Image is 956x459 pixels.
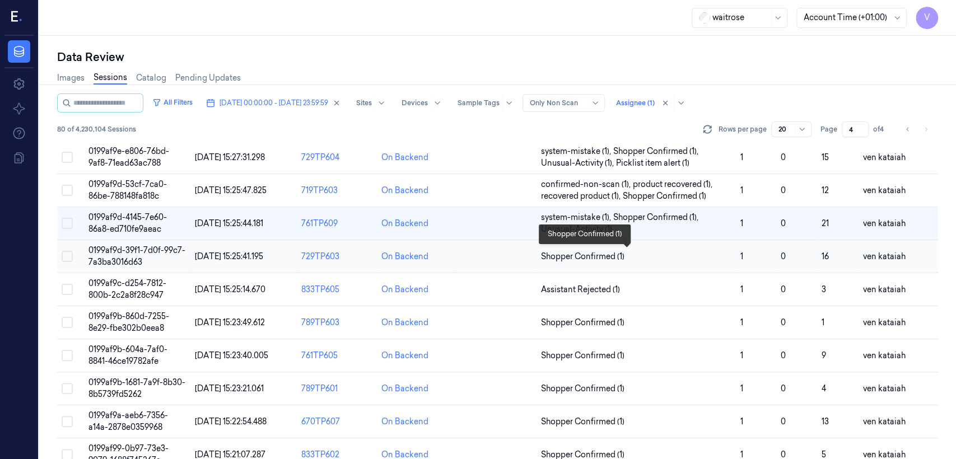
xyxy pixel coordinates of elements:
[88,344,167,366] span: 0199af9b-604a-7af0-8841-46ce19782afe
[616,157,689,169] span: Picklist item alert (1)
[541,146,613,157] span: system-mistake (1) ,
[88,179,167,201] span: 0199af9d-53cf-7ca0-86be-788148fa818c
[821,317,824,327] span: 1
[88,146,169,168] span: 0199af9e-e806-76bd-9af8-71ead63ac788
[301,152,372,163] div: 729TP604
[780,416,785,427] span: 0
[541,190,623,202] span: recovered product (1) ,
[301,416,372,428] div: 670TP607
[821,383,826,394] span: 4
[148,93,197,111] button: All Filters
[780,383,785,394] span: 0
[900,121,934,137] nav: pagination
[57,124,136,134] span: 80 of 4,230,104 Sessions
[821,218,828,228] span: 21
[780,284,785,294] span: 0
[862,317,905,327] span: ven kataiah
[88,377,185,399] span: 0199af9b-1681-7a9f-8b30-8b5739fd5262
[862,152,905,162] span: ven kataiah
[862,383,905,394] span: ven kataiah
[381,383,428,395] div: On Backend
[780,152,785,162] span: 0
[780,350,785,360] span: 0
[541,383,624,395] span: Shopper Confirmed (1)
[136,72,166,84] a: Catalog
[862,350,905,360] span: ven kataiah
[195,185,267,195] span: [DATE] 15:25:47.825
[62,284,73,295] button: Select row
[301,350,372,362] div: 761TP605
[381,416,428,428] div: On Backend
[301,185,372,196] div: 719TP603
[862,218,905,228] span: ven kataiah
[202,94,345,112] button: [DATE] 00:00:00 - [DATE] 23:59:59
[301,218,372,230] div: 761TP609
[623,190,706,202] span: Shopper Confirmed (1)
[301,317,372,329] div: 789TP603
[381,185,428,196] div: On Backend
[381,317,428,329] div: On Backend
[94,72,127,85] a: Sessions
[613,212,701,223] span: Shopper Confirmed (1) ,
[873,124,891,134] span: of 4
[220,98,328,108] span: [DATE] 00:00:00 - [DATE] 23:59:59
[821,152,828,162] span: 15
[62,317,73,328] button: Select row
[381,284,428,296] div: On Backend
[821,416,828,427] span: 13
[780,317,785,327] span: 0
[195,383,264,394] span: [DATE] 15:23:21.061
[740,350,743,360] span: 1
[916,7,938,29] button: V
[62,185,73,196] button: Select row
[740,251,743,261] span: 1
[195,284,265,294] span: [DATE] 15:25:14.670
[821,185,828,195] span: 12
[821,284,826,294] span: 3
[88,245,185,267] span: 0199af9d-39f1-7d0f-99c7-7a3ba3016d63
[62,152,73,163] button: Select row
[195,251,263,261] span: [DATE] 15:25:41.195
[900,121,916,137] button: Go to previous page
[740,284,743,294] span: 1
[633,179,715,190] span: product recovered (1) ,
[301,284,372,296] div: 833TP605
[62,416,73,427] button: Select row
[821,251,828,261] span: 16
[88,212,167,234] span: 0199af9d-4145-7e60-86a8-ed710fe9aeac
[195,350,268,360] span: [DATE] 15:23:40.005
[541,179,633,190] span: confirmed-non-scan (1) ,
[381,251,428,263] div: On Backend
[175,72,241,84] a: Pending Updates
[62,251,73,262] button: Select row
[780,251,785,261] span: 0
[88,278,166,300] span: 0199af9c-d254-7812-800b-2c2a8f28c947
[195,317,265,327] span: [DATE] 15:23:49.612
[740,185,743,195] span: 1
[541,223,612,235] span: Unusual-Activity (1)
[740,152,743,162] span: 1
[62,218,73,229] button: Select row
[740,218,743,228] span: 1
[57,49,938,65] div: Data Review
[862,284,905,294] span: ven kataiah
[57,72,85,84] a: Images
[862,416,905,427] span: ven kataiah
[613,146,701,157] span: Shopper Confirmed (1) ,
[740,416,743,427] span: 1
[381,350,428,362] div: On Backend
[381,152,428,163] div: On Backend
[719,124,767,134] p: Rows per page
[780,218,785,228] span: 0
[820,124,837,134] span: Page
[381,218,428,230] div: On Backend
[195,416,267,427] span: [DATE] 15:22:54.488
[88,410,168,432] span: 0199af9a-aeb6-7356-a14a-2878e0359968
[821,350,826,360] span: 9
[62,350,73,361] button: Select row
[541,284,620,296] span: Assistant Rejected (1)
[541,317,624,329] span: Shopper Confirmed (1)
[541,350,624,362] span: Shopper Confirmed (1)
[195,218,263,228] span: [DATE] 15:25:44.181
